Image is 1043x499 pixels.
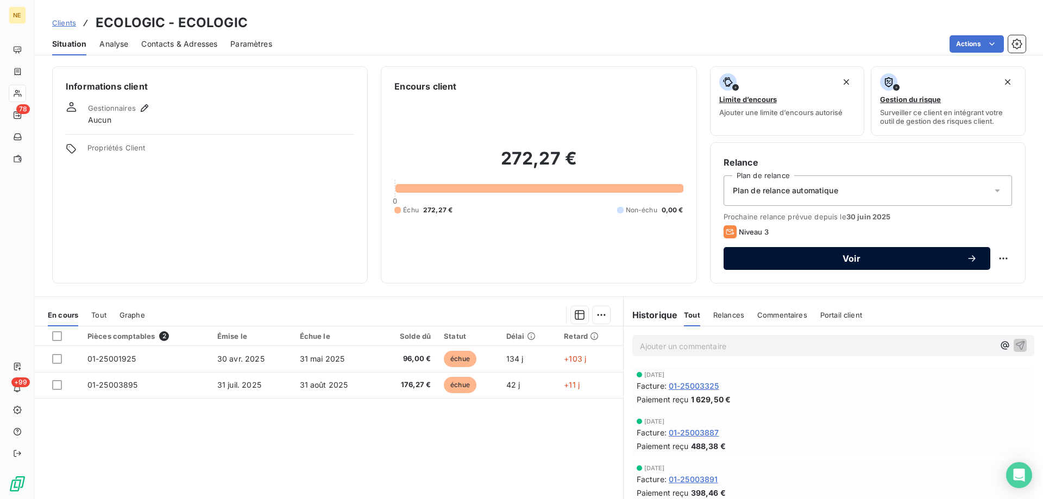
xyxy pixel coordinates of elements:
div: Échue le [300,332,370,340]
span: 01-25003895 [87,380,138,389]
button: Limite d’encoursAjouter une limite d’encours autorisé [710,66,865,136]
span: Clients [52,18,76,27]
h6: Informations client [66,80,354,93]
span: Gestion du risque [880,95,941,104]
span: Graphe [120,311,145,319]
span: 30 juin 2025 [846,212,891,221]
div: Pièces comptables [87,331,204,341]
span: Paiement reçu [637,440,689,452]
span: 2 [159,331,169,341]
span: échue [444,377,476,393]
span: échue [444,351,476,367]
span: [DATE] [644,371,665,378]
span: +103 j [564,354,586,363]
span: 1 629,50 € [691,394,731,405]
span: Facture : [637,427,667,438]
div: Émise le [217,332,287,340]
span: Non-échu [626,205,657,215]
span: Contacts & Adresses [141,39,217,49]
span: Propriétés Client [87,143,354,159]
span: 272,27 € [423,205,453,215]
span: Limite d’encours [719,95,777,104]
span: Plan de relance automatique [733,185,838,196]
span: Relances [713,311,744,319]
button: Gestion du risqueSurveiller ce client en intégrant votre outil de gestion des risques client. [871,66,1026,136]
span: 176,27 € [384,380,431,390]
h6: Encours client [394,80,456,93]
h6: Historique [624,308,678,321]
span: Voir [737,254,966,263]
span: Commentaires [757,311,807,319]
span: 0,00 € [662,205,683,215]
div: Solde dû [384,332,431,340]
span: Analyse [99,39,128,49]
span: +11 j [564,380,580,389]
span: +99 [11,377,30,387]
h6: Relance [724,156,1012,169]
span: Tout [91,311,106,319]
span: 42 j [506,380,520,389]
span: Prochaine relance prévue depuis le [724,212,1012,221]
span: Surveiller ce client en intégrant votre outil de gestion des risques client. [880,108,1016,125]
div: Statut [444,332,493,340]
span: 01-25001925 [87,354,136,363]
h2: 272,27 € [394,148,683,180]
div: Open Intercom Messenger [1006,462,1032,488]
div: Retard [564,332,616,340]
span: Ajouter une limite d’encours autorisé [719,108,843,117]
span: Niveau 3 [739,228,769,236]
span: [DATE] [644,418,665,425]
span: 96,00 € [384,353,431,364]
span: 30 avr. 2025 [217,354,265,363]
span: [DATE] [644,465,665,471]
span: En cours [48,311,78,319]
span: 31 mai 2025 [300,354,345,363]
span: 31 août 2025 [300,380,348,389]
span: 01-25003887 [669,427,719,438]
div: Délai [506,332,551,340]
img: Logo LeanPay [9,475,26,492]
span: Aucun [88,115,111,125]
span: Facture : [637,380,667,391]
span: Situation [52,39,86,49]
span: 01-25003325 [669,380,719,391]
div: NE [9,7,26,24]
span: 0 [393,197,397,205]
button: Voir [724,247,990,270]
span: 134 j [506,354,524,363]
span: Facture : [637,473,667,485]
button: Actions [950,35,1004,53]
span: 78 [16,104,30,114]
span: 398,46 € [691,487,726,498]
span: Gestionnaires [88,104,136,112]
span: Paramètres [230,39,272,49]
span: 31 juil. 2025 [217,380,261,389]
span: 01-25003891 [669,473,718,485]
span: Tout [684,311,700,319]
span: Paiement reçu [637,487,689,498]
span: Portail client [820,311,862,319]
h3: ECOLOGIC - ECOLOGIC [96,13,248,33]
a: Clients [52,17,76,28]
span: Échu [403,205,419,215]
span: Paiement reçu [637,394,689,405]
span: 488,38 € [691,440,726,452]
